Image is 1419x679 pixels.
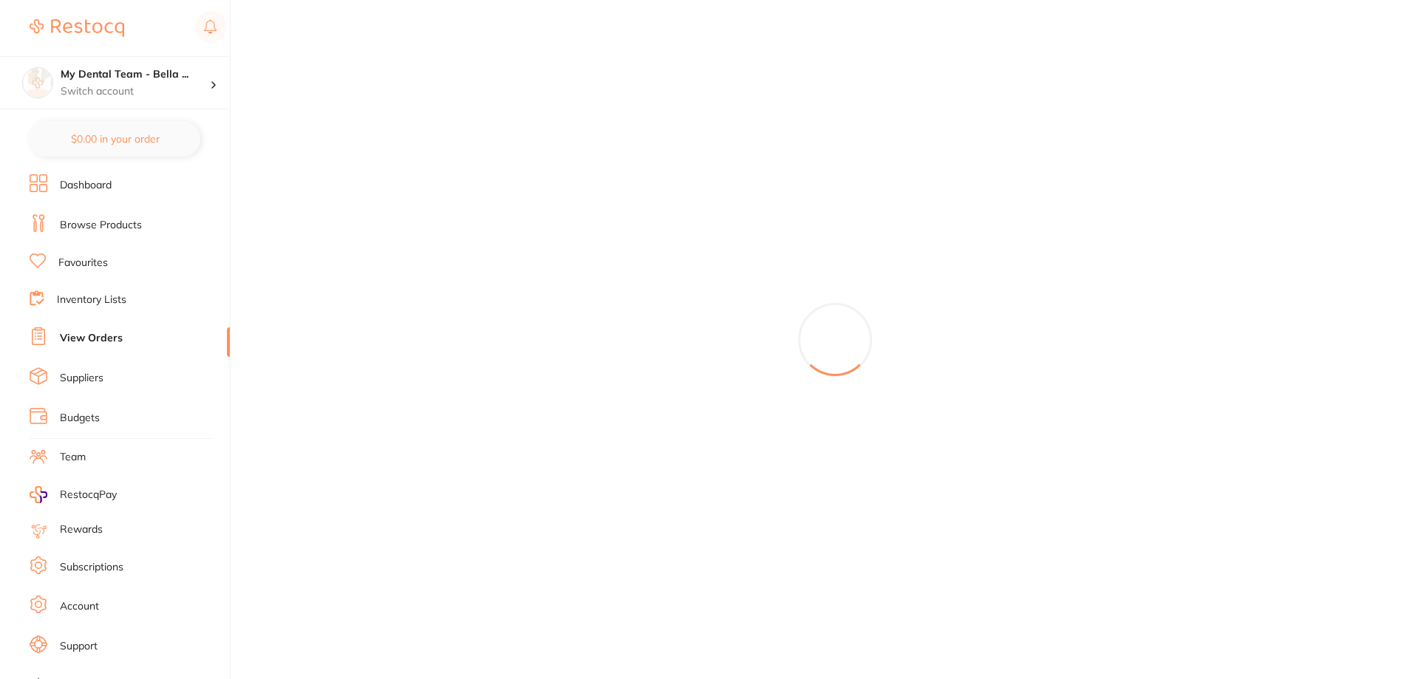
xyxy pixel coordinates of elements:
h4: My Dental Team - Bella Vista [61,67,210,82]
a: Team [60,450,86,465]
a: Favourites [58,256,108,270]
a: View Orders [60,331,123,346]
img: RestocqPay [30,486,47,503]
a: Browse Products [60,218,142,233]
a: Inventory Lists [57,293,126,307]
a: Rewards [60,522,103,537]
a: Restocq Logo [30,11,124,45]
a: Budgets [60,411,100,426]
a: Account [60,599,99,614]
a: RestocqPay [30,486,117,503]
a: Dashboard [60,178,112,193]
img: My Dental Team - Bella Vista [23,68,52,98]
p: Switch account [61,84,210,99]
img: Restocq Logo [30,19,124,37]
span: RestocqPay [60,488,117,502]
a: Support [60,639,98,654]
a: Subscriptions [60,560,123,575]
button: $0.00 in your order [30,121,200,157]
a: Suppliers [60,371,103,386]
